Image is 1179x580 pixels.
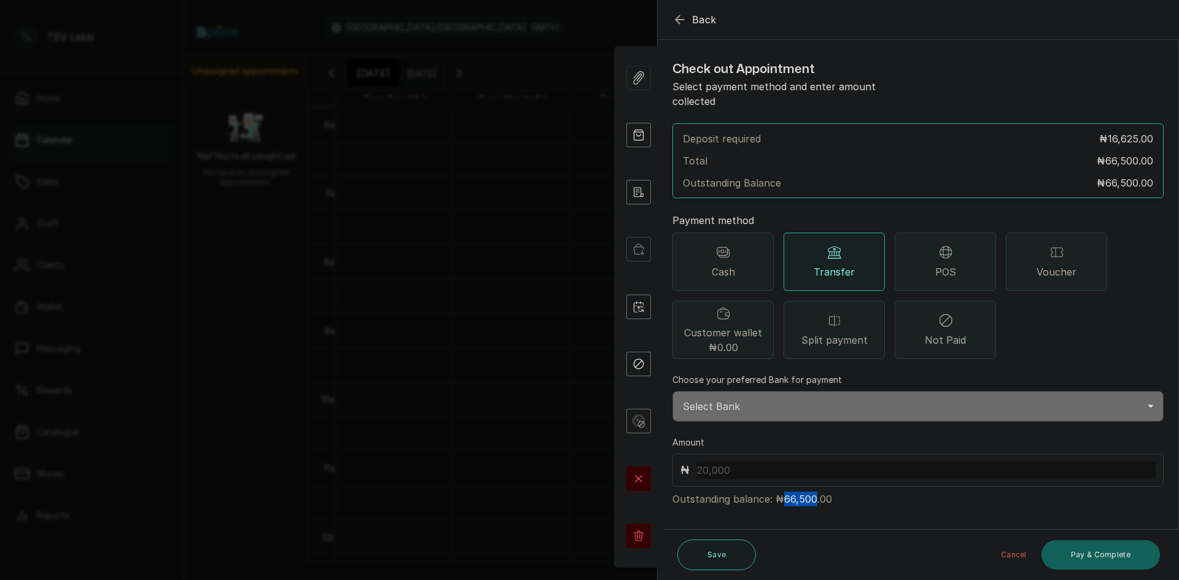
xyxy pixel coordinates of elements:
span: Back [692,12,717,27]
span: Split payment [801,333,868,347]
p: Deposit required [683,131,761,146]
button: Cancel [991,540,1037,570]
p: Outstanding balance: ₦66,500.00 [672,487,1164,506]
p: Total [683,153,707,168]
span: Voucher [1037,265,1076,279]
button: Pay & Complete [1041,540,1160,570]
span: Customer wallet [684,325,762,355]
button: Back [672,12,717,27]
button: Save [677,539,756,570]
p: ₦66,500.00 [1097,153,1153,168]
span: POS [935,265,956,279]
span: Not Paid [925,333,966,347]
label: Amount [672,436,704,449]
p: Outstanding Balance [683,176,781,190]
p: Payment method [672,213,1164,228]
p: Select payment method and enter amount collected [672,79,918,109]
p: ₦66,500.00 [1097,176,1153,190]
h1: Check out Appointment [672,60,918,79]
input: 20,000 [697,462,1156,479]
span: ₦0.00 [709,340,738,355]
span: Cash [712,265,735,279]
p: ₦ [680,462,690,479]
p: ₦16,625.00 [1099,131,1153,146]
label: Choose your preferred Bank for payment [672,374,842,386]
span: Transfer [814,265,855,279]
